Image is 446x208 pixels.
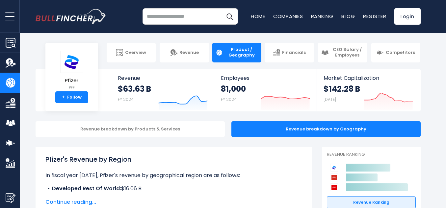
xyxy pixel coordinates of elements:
[222,8,238,25] button: Search
[60,85,83,91] small: PFE
[394,8,421,25] a: Login
[55,91,88,103] a: +Follow
[45,172,302,179] p: In fiscal year [DATE], Pfizer's revenue by geographical region are as follows:
[225,47,258,58] span: Product / Geography
[36,9,106,24] img: bullfincher logo
[363,13,386,20] a: Register
[273,13,303,20] a: Companies
[111,69,214,111] a: Revenue $63.63 B FY 2024
[60,51,84,92] a: Pfizer PFE
[214,69,317,111] a: Employees 81,000 FY 2024
[212,43,262,62] a: Product / Geography
[327,152,416,157] p: Revenue Ranking
[36,9,106,24] a: Go to homepage
[317,69,420,111] a: Market Capitalization $142.28 B [DATE]
[179,50,199,56] span: Revenue
[324,97,336,102] small: [DATE]
[282,50,306,56] span: Financials
[231,121,421,137] div: Revenue breakdown by Geography
[371,43,421,62] a: Competitors
[160,43,209,62] a: Revenue
[330,183,338,191] img: Johnson & Johnson competitors logo
[221,75,310,81] span: Employees
[118,97,134,102] small: FY 2024
[125,50,146,56] span: Overview
[52,193,102,200] b: Emerging Markets:
[221,84,246,94] strong: 81,000
[45,185,302,193] li: $16.06 B
[311,13,333,20] a: Ranking
[318,43,367,62] a: CEO Salary / Employees
[324,84,360,94] strong: $142.28 B
[221,97,237,102] small: FY 2024
[251,13,265,20] a: Home
[52,185,121,192] b: Developed Rest Of World:
[60,78,83,83] span: Pfizer
[45,193,302,200] li: $8.88 B
[330,164,338,172] img: Pfizer competitors logo
[265,43,314,62] a: Financials
[330,47,364,58] span: CEO Salary / Employees
[386,50,415,56] span: Competitors
[341,13,355,20] a: Blog
[107,43,156,62] a: Overview
[45,198,302,206] span: Continue reading...
[330,173,338,181] img: Eli Lilly and Company competitors logo
[118,75,208,81] span: Revenue
[118,84,151,94] strong: $63.63 B
[45,154,302,164] h1: Pfizer's Revenue by Region
[36,121,225,137] div: Revenue breakdown by Products & Services
[62,94,65,100] strong: +
[324,75,413,81] span: Market Capitalization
